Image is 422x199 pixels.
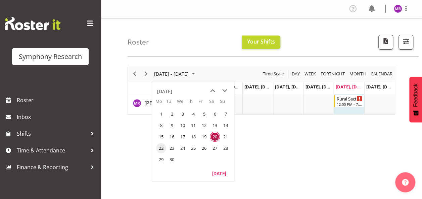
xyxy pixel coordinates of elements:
span: Wednesday, September 24, 2025 [178,143,188,153]
div: previous period [129,67,140,81]
span: Sunday, September 14, 2025 [221,120,231,130]
span: Wednesday, September 10, 2025 [178,120,188,130]
div: 12:00 PM - 7:00 PM [336,102,362,107]
span: [DATE] - [DATE] [153,70,189,78]
span: Friday, September 5, 2025 [199,109,209,119]
span: Shifts [17,129,87,139]
button: Timeline Week [303,70,317,78]
span: Month [349,70,367,78]
button: Download a PDF of the roster according to the set date range. [378,35,393,50]
span: Saturday, September 6, 2025 [210,109,220,119]
button: Fortnight [320,70,346,78]
span: Saturday, September 20, 2025 [210,132,220,142]
button: Today [208,169,231,178]
span: Monday, September 22, 2025 [156,143,166,153]
span: Monday, September 15, 2025 [156,132,166,142]
span: Finance & Reporting [17,162,87,172]
h4: Roster [128,38,149,46]
span: Thursday, September 4, 2025 [188,109,198,119]
button: Filter Shifts [398,35,413,50]
span: Fortnight [320,70,345,78]
div: Rural Sector Weekends [336,95,362,102]
button: Previous [130,70,139,78]
table: Timeline Week of September 20, 2025 [181,94,395,114]
span: Tuesday, September 2, 2025 [167,109,177,119]
span: Friday, September 12, 2025 [199,120,209,130]
span: Time Scale [262,70,284,78]
div: September 15 - 21, 2025 [152,67,199,81]
span: calendar [370,70,393,78]
th: Su [220,98,231,108]
span: Wednesday, September 17, 2025 [178,132,188,142]
span: [DATE], [DATE] [275,84,306,90]
span: Sunday, September 21, 2025 [221,132,231,142]
span: [DATE], [DATE] [336,84,366,90]
button: Timeline Month [348,70,367,78]
span: Your Shifts [247,38,275,45]
a: [PERSON_NAME] [144,99,186,107]
span: Day [291,70,300,78]
span: Saturday, September 13, 2025 [210,120,220,130]
span: Tuesday, September 23, 2025 [167,143,177,153]
th: Tu [166,98,177,108]
span: Time & Attendance [17,145,87,155]
td: Saturday, September 20, 2025 [209,131,220,142]
span: [PERSON_NAME] [144,99,186,107]
button: Time Scale [262,70,285,78]
span: Feedback [413,83,419,107]
span: Week [304,70,317,78]
div: next period [140,67,152,81]
span: Monday, September 1, 2025 [156,109,166,119]
img: Rosterit website logo [5,17,60,30]
button: Month [370,70,394,78]
button: Timeline Day [291,70,301,78]
button: previous month [206,85,219,97]
button: Next [142,70,151,78]
button: Your Shifts [242,36,280,49]
span: [DATE], [DATE] [366,84,397,90]
span: Saturday, September 27, 2025 [210,143,220,153]
td: Minu Rana resource [128,94,181,114]
span: Monday, September 8, 2025 [156,120,166,130]
th: Sa [209,98,220,108]
img: help-xxl-2.png [402,179,409,186]
button: next month [219,85,231,97]
span: Thursday, September 25, 2025 [188,143,198,153]
button: Feedback - Show survey [409,77,422,122]
div: Minu Rana"s event - Rural Sector Weekends Begin From Saturday, September 20, 2025 at 12:00:00 PM ... [334,95,364,108]
img: minu-rana11870.jpg [394,5,402,13]
span: Inbox [17,112,97,122]
div: Symphony Research [19,52,82,62]
span: Thursday, September 18, 2025 [188,132,198,142]
div: Timeline Week of September 20, 2025 [128,67,395,115]
span: Tuesday, September 30, 2025 [167,154,177,164]
span: Wednesday, September 3, 2025 [178,109,188,119]
span: Sunday, September 28, 2025 [221,143,231,153]
th: Fr [198,98,209,108]
span: Sunday, September 7, 2025 [221,109,231,119]
span: [DATE], [DATE] [244,84,275,90]
span: Tuesday, September 9, 2025 [167,120,177,130]
span: Roster [17,95,97,105]
th: Th [188,98,198,108]
span: [DATE], [DATE] [305,84,336,90]
th: Mo [155,98,166,108]
th: We [177,98,188,108]
span: Monday, September 29, 2025 [156,154,166,164]
div: title [157,85,172,98]
span: Thursday, September 11, 2025 [188,120,198,130]
span: Tuesday, September 16, 2025 [167,132,177,142]
span: Friday, September 26, 2025 [199,143,209,153]
button: September 2025 [153,70,198,78]
span: Friday, September 19, 2025 [199,132,209,142]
